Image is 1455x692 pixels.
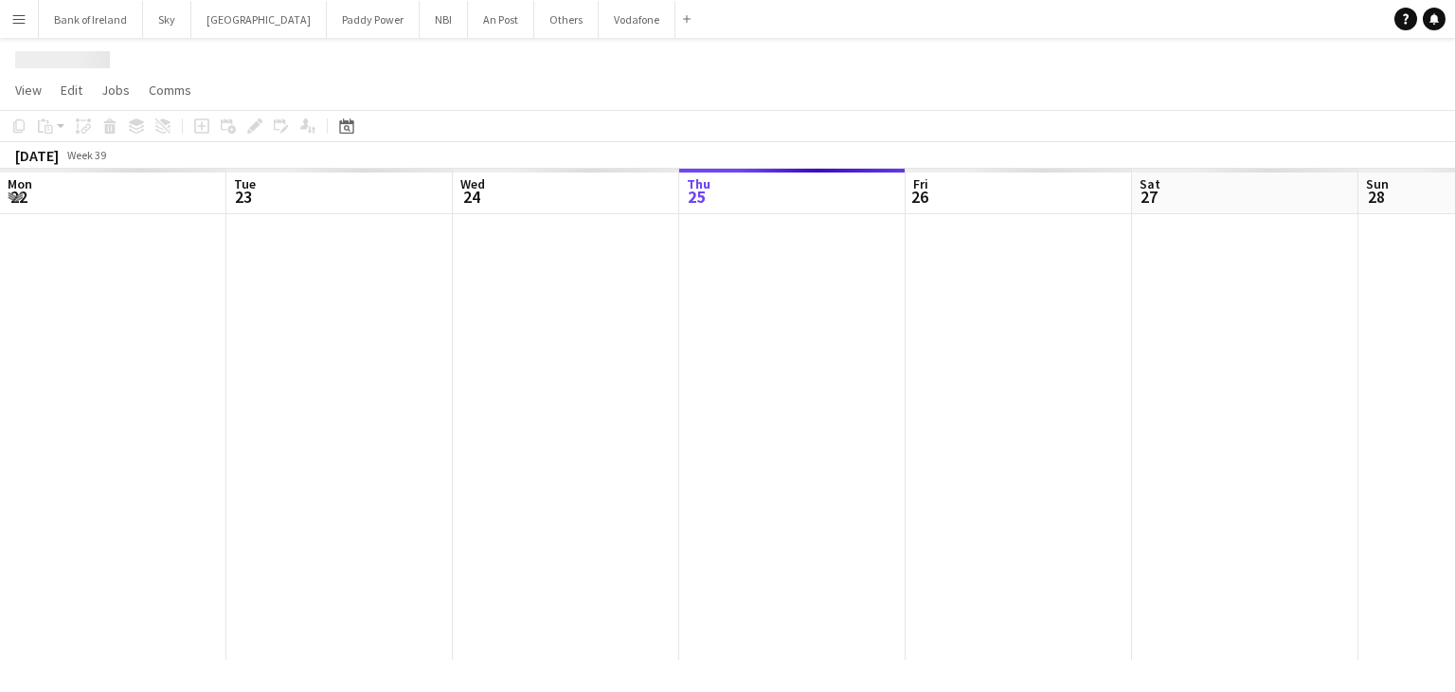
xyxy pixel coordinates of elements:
[1366,175,1389,192] span: Sun
[101,82,130,99] span: Jobs
[234,175,256,192] span: Tue
[1140,175,1160,192] span: Sat
[460,175,485,192] span: Wed
[910,186,928,208] span: 26
[8,175,32,192] span: Mon
[15,82,42,99] span: View
[143,1,191,38] button: Sky
[5,186,32,208] span: 22
[63,148,110,162] span: Week 39
[534,1,599,38] button: Others
[684,186,710,208] span: 25
[458,186,485,208] span: 24
[149,82,191,99] span: Comms
[468,1,534,38] button: An Post
[94,78,137,102] a: Jobs
[15,146,59,165] div: [DATE]
[687,175,710,192] span: Thu
[141,78,199,102] a: Comms
[913,175,928,192] span: Fri
[231,186,256,208] span: 23
[53,78,90,102] a: Edit
[599,1,675,38] button: Vodafone
[191,1,327,38] button: [GEOGRAPHIC_DATA]
[61,82,82,99] span: Edit
[8,78,49,102] a: View
[327,1,420,38] button: Paddy Power
[1137,186,1160,208] span: 27
[420,1,468,38] button: NBI
[1363,186,1389,208] span: 28
[39,1,143,38] button: Bank of Ireland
